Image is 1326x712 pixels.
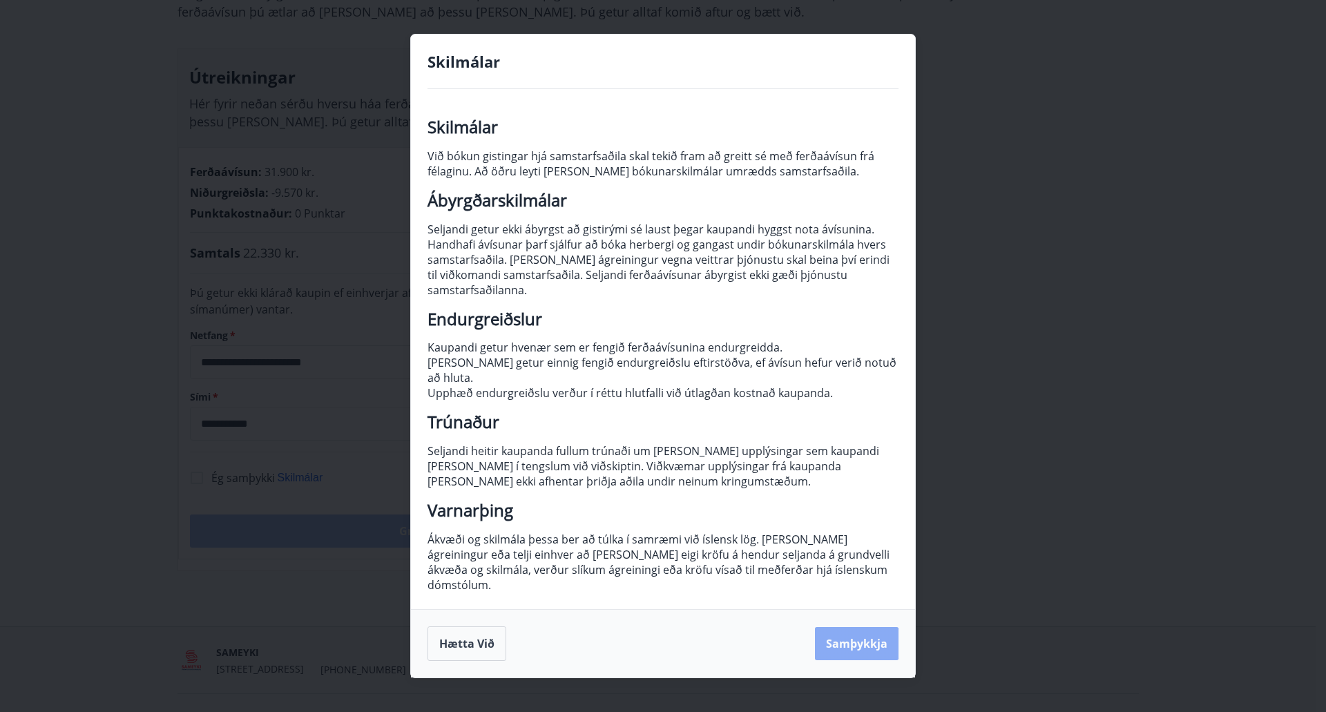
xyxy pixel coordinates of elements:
p: Kaupandi getur hvenær sem er fengið ferðaávísunina endurgreidda. [427,340,899,355]
h2: Ábyrgðarskilmálar [427,193,899,208]
h2: Skilmálar [427,119,899,135]
p: Við bókun gistingar hjá samstarfsaðila skal tekið fram að greitt sé með ferðaávísun frá félaginu.... [427,148,899,179]
h2: Varnarþing [427,503,899,518]
p: [PERSON_NAME] getur einnig fengið endurgreiðslu eftirstöðva, ef ávísun hefur verið notuð að hluta. [427,355,899,385]
p: Upphæð endurgreiðslu verður í réttu hlutfalli við útlagðan kostnað kaupanda. [427,385,899,401]
button: Samþykkja [815,627,899,660]
p: Seljandi heitir kaupanda fullum trúnaði um [PERSON_NAME] upplýsingar sem kaupandi [PERSON_NAME] í... [427,443,899,489]
h2: Endurgreiðslur [427,311,899,327]
h2: Trúnaður [427,414,899,430]
h4: Skilmálar [427,51,899,72]
p: Seljandi getur ekki ábyrgst að gistirými sé laust þegar kaupandi hyggst nota ávísunina. Handhafi ... [427,222,899,298]
button: Hætta við [427,626,506,661]
p: Ákvæði og skilmála þessa ber að túlka í samræmi við íslensk lög. [PERSON_NAME] ágreiningur eða te... [427,532,899,593]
